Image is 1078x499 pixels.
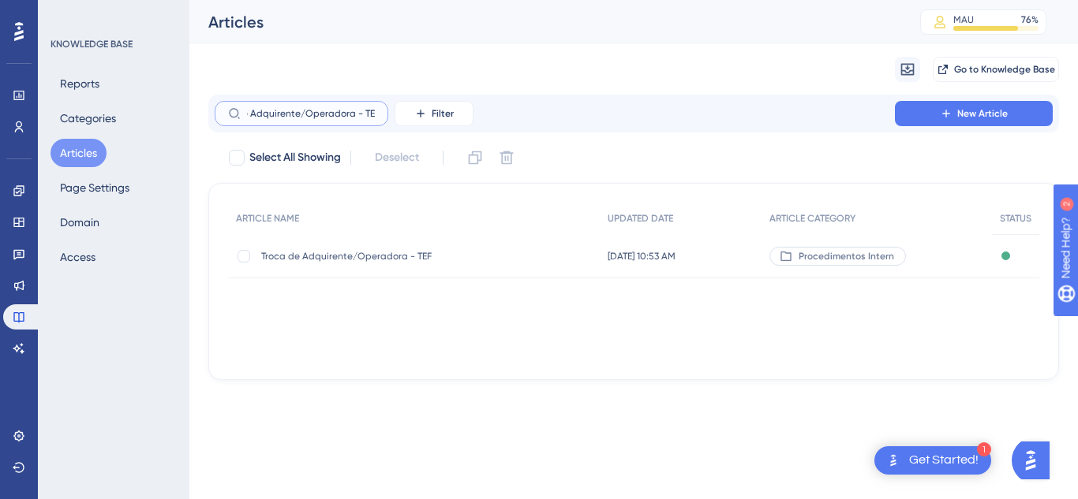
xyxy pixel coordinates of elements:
[933,57,1059,82] button: Go to Knowledge Base
[208,11,881,33] div: Articles
[361,143,433,172] button: Deselect
[977,442,991,456] div: 1
[51,139,107,167] button: Articles
[957,107,1008,120] span: New Article
[953,13,974,26] div: MAU
[608,212,673,225] span: UPDATED DATE
[395,101,473,126] button: Filter
[1000,212,1031,225] span: STATUS
[769,212,855,225] span: ARTICLE CATEGORY
[375,148,419,167] span: Deselect
[954,63,1055,76] span: Go to Knowledge Base
[1021,13,1039,26] div: 76 %
[247,108,375,119] input: Search
[51,243,105,271] button: Access
[432,107,454,120] span: Filter
[874,446,991,475] div: Open Get Started! checklist, remaining modules: 1
[261,250,514,263] span: Troca de Adquirente/Operadora - TEF
[608,250,676,263] span: [DATE] 10:53 AM
[799,250,894,263] span: Procedimentos Intern
[110,8,114,20] div: 2
[884,451,903,470] img: launcher-image-alternative-text
[909,452,979,469] div: Get Started!
[249,148,341,167] span: Select All Showing
[37,4,99,23] span: Need Help?
[51,104,125,132] button: Categories
[895,101,1053,126] button: New Article
[1012,437,1059,484] iframe: UserGuiding AI Assistant Launcher
[51,69,109,98] button: Reports
[51,208,109,236] button: Domain
[51,173,139,202] button: Page Settings
[51,38,133,50] div: KNOWLEDGE BASE
[236,212,299,225] span: ARTICLE NAME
